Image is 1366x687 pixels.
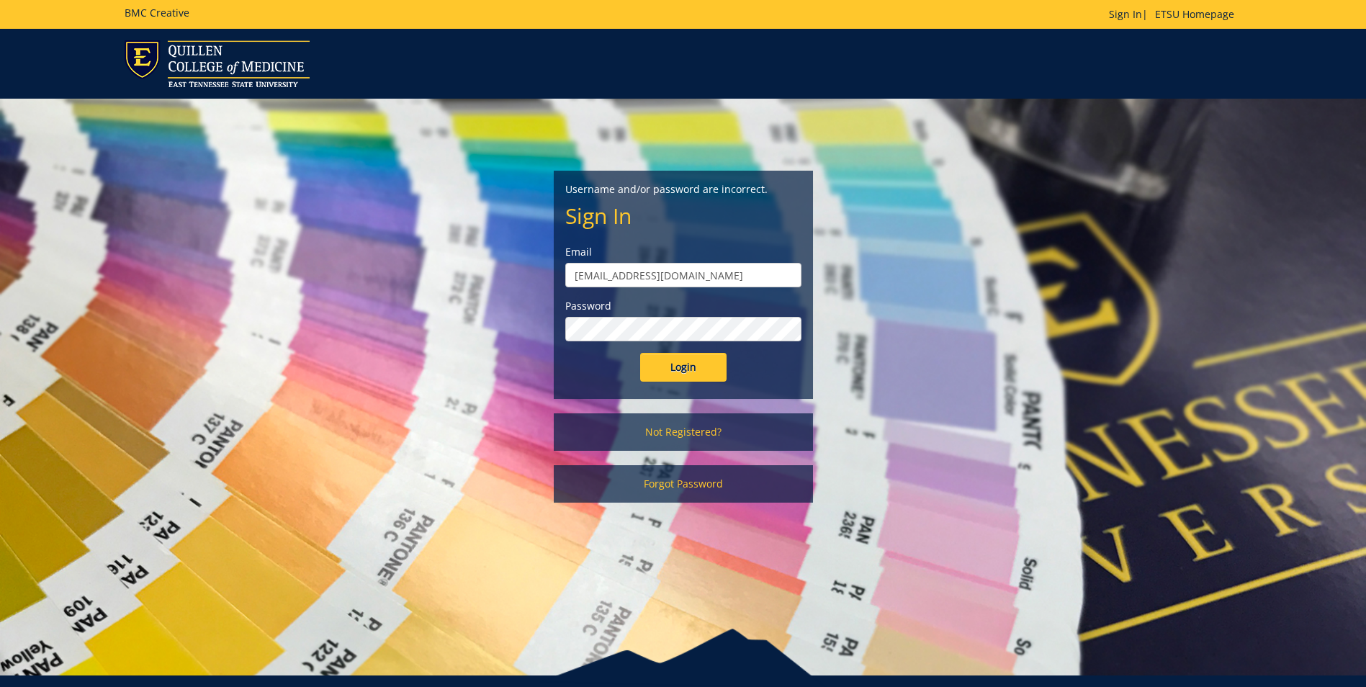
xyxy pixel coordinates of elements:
label: Password [565,299,801,313]
a: Not Registered? [554,413,813,451]
input: Login [640,353,727,382]
img: ETSU logo [125,40,310,87]
p: Username and/or password are incorrect. [565,182,801,197]
p: | [1109,7,1241,22]
h5: BMC Creative [125,7,189,18]
h2: Sign In [565,204,801,228]
a: ETSU Homepage [1148,7,1241,21]
a: Sign In [1109,7,1142,21]
label: Email [565,245,801,259]
a: Forgot Password [554,465,813,503]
